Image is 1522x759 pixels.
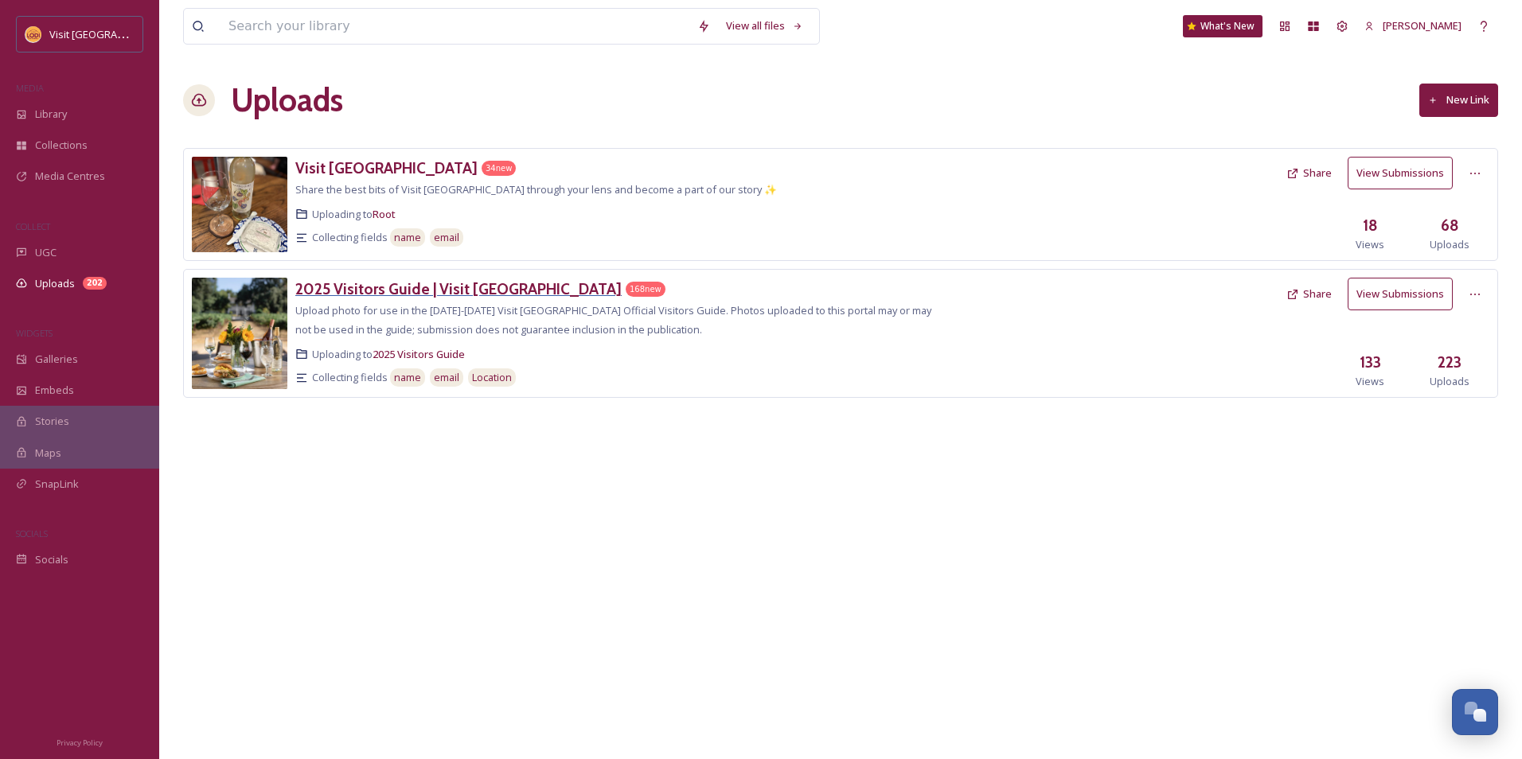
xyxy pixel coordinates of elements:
[1348,157,1461,189] a: View Submissions
[1452,689,1498,735] button: Open Chat
[312,230,388,245] span: Collecting fields
[35,383,74,398] span: Embeds
[1363,214,1378,237] h3: 18
[312,207,396,222] span: Uploading to
[16,527,48,539] span: SOCIALS
[1383,18,1462,33] span: [PERSON_NAME]
[35,169,105,184] span: Media Centres
[57,738,103,748] span: Privacy Policy
[35,107,67,122] span: Library
[1360,351,1381,374] h3: 133
[1430,374,1469,389] span: Uploads
[1348,278,1461,310] a: View Submissions
[1356,10,1469,41] a: [PERSON_NAME]
[373,347,465,361] a: 2025 Visitors Guide
[434,230,459,245] span: email
[57,732,103,751] a: Privacy Policy
[35,414,69,429] span: Stories
[35,552,68,567] span: Socials
[220,9,689,44] input: Search your library
[482,161,516,176] div: 34 new
[192,157,287,252] img: 2acd0613-a2e2-43e2-92e9-eabe3dcb039e.jpg
[312,370,388,385] span: Collecting fields
[1438,351,1462,374] h3: 223
[1348,157,1453,189] button: View Submissions
[192,278,287,389] img: 02ba72ed-9640-4def-b05f-57bda92ce533.jpg
[1441,214,1459,237] h3: 68
[35,446,61,461] span: Maps
[718,10,811,41] a: View all files
[1278,278,1340,309] button: Share
[231,76,343,124] a: Uploads
[16,220,50,232] span: COLLECT
[295,303,931,337] span: Upload photo for use in the [DATE]-[DATE] Visit [GEOGRAPHIC_DATA] Official Visitors Guide. Photos...
[394,230,421,245] span: name
[1419,84,1498,116] button: New Link
[1348,278,1453,310] button: View Submissions
[1430,237,1469,252] span: Uploads
[35,352,78,367] span: Galleries
[83,277,107,290] div: 202
[49,26,173,41] span: Visit [GEOGRAPHIC_DATA]
[35,477,79,492] span: SnapLink
[16,82,44,94] span: MEDIA
[25,26,41,42] img: Square%20Social%20Visit%20Lodi.png
[295,278,622,301] a: 2025 Visitors Guide | Visit [GEOGRAPHIC_DATA]
[373,207,396,221] a: Root
[1183,15,1262,37] a: What's New
[1278,158,1340,189] button: Share
[35,138,88,153] span: Collections
[295,182,777,197] span: Share the best bits of Visit [GEOGRAPHIC_DATA] through your lens and become a part of our story ✨
[312,347,465,362] span: Uploading to
[35,245,57,260] span: UGC
[626,282,665,297] div: 168 new
[434,370,459,385] span: email
[16,327,53,339] span: WIDGETS
[1356,237,1384,252] span: Views
[394,370,421,385] span: name
[1356,374,1384,389] span: Views
[472,370,512,385] span: Location
[35,276,75,291] span: Uploads
[295,157,478,180] a: Visit [GEOGRAPHIC_DATA]
[295,279,622,298] h3: 2025 Visitors Guide | Visit [GEOGRAPHIC_DATA]
[295,158,478,177] h3: Visit [GEOGRAPHIC_DATA]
